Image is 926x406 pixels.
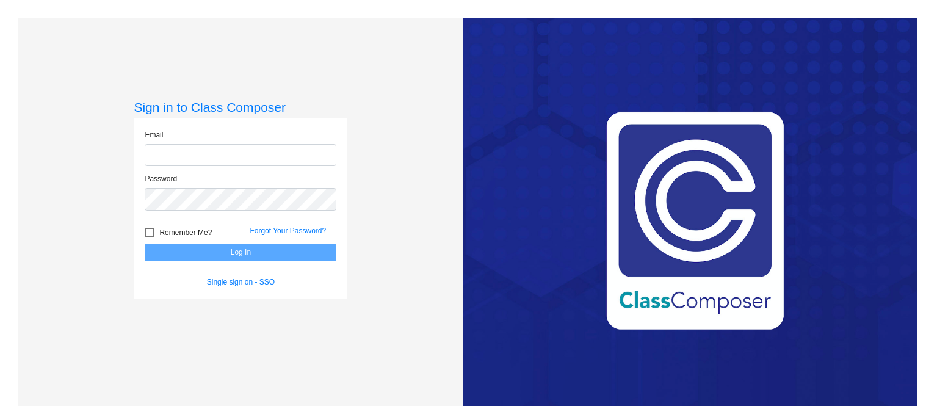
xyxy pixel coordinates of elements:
[134,100,347,115] h3: Sign in to Class Composer
[145,129,163,140] label: Email
[250,227,326,235] a: Forgot Your Password?
[145,244,336,261] button: Log In
[145,173,177,184] label: Password
[159,225,212,240] span: Remember Me?
[207,278,275,286] a: Single sign on - SSO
